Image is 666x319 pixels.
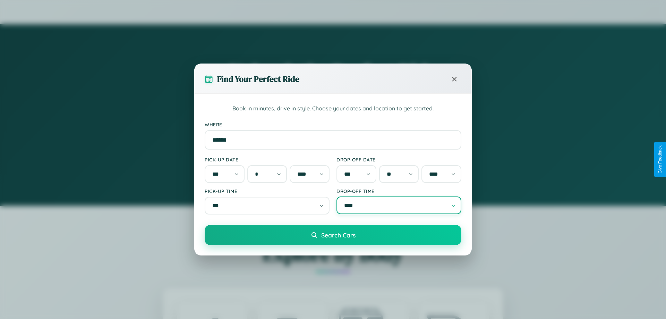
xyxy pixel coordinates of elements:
[205,225,461,245] button: Search Cars
[336,188,461,194] label: Drop-off Time
[205,188,330,194] label: Pick-up Time
[205,104,461,113] p: Book in minutes, drive in style. Choose your dates and location to get started.
[336,157,461,162] label: Drop-off Date
[205,157,330,162] label: Pick-up Date
[205,121,461,127] label: Where
[217,73,299,85] h3: Find Your Perfect Ride
[321,231,356,239] span: Search Cars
